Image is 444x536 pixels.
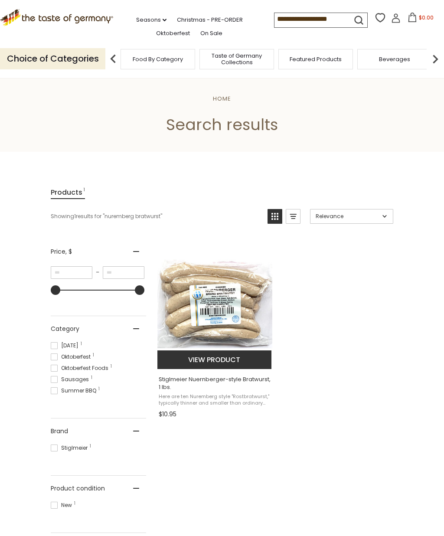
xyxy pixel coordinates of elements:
[133,56,183,62] a: Food By Category
[83,186,85,198] span: 1
[379,56,410,62] a: Beverages
[286,209,300,224] a: View list mode
[90,444,91,448] span: 1
[159,410,176,419] span: $10.95
[98,387,100,391] span: 1
[316,212,379,220] span: Relevance
[51,387,99,395] span: Summer BBQ
[51,376,91,383] span: Sausages
[91,376,92,380] span: 1
[104,50,122,68] img: previous arrow
[111,364,112,369] span: 1
[27,115,417,134] h1: Search results
[92,268,103,276] span: –
[103,266,144,279] input: Maximum value
[157,239,272,421] a: Stiglmeier Nuernberger-style Bratwurst, 1 lbs.
[419,14,434,21] span: $0.00
[177,15,243,25] a: Christmas - PRE-ORDER
[157,247,272,362] img: Stiglmeier Nuernberger-style Bratwurst, 1 lbs.
[51,427,68,436] span: Brand
[159,376,271,391] span: Stiglmeier Nuernberger-style Bratwurst, 1 lbs.
[81,342,82,346] span: 1
[136,15,166,25] a: Seasons
[427,50,444,68] img: next arrow
[93,353,94,357] span: 1
[51,342,81,350] span: [DATE]
[213,95,231,103] a: Home
[51,484,105,493] span: Product condition
[200,29,222,38] a: On Sale
[51,364,111,372] span: Oktoberfest Foods
[51,324,79,333] span: Category
[51,444,90,452] span: Stiglmeier
[51,209,261,224] div: Showing results for " "
[51,247,72,256] span: Price
[74,501,75,506] span: 1
[65,247,72,256] span: , $
[290,56,342,62] a: Featured Products
[51,266,92,279] input: Minimum value
[402,13,439,26] button: $0.00
[159,393,271,407] span: Here are ten Nuremberg style "Rostbratwurst," typically thinner and smaller than ordinary bratwur...
[156,29,190,38] a: Oktoberfest
[51,353,93,361] span: Oktoberfest
[268,209,282,224] a: View grid mode
[157,350,271,369] button: View product
[74,212,76,220] b: 1
[51,186,85,199] a: View Products Tab
[310,209,393,224] a: Sort options
[51,501,75,509] span: New
[202,52,271,65] a: Taste of Germany Collections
